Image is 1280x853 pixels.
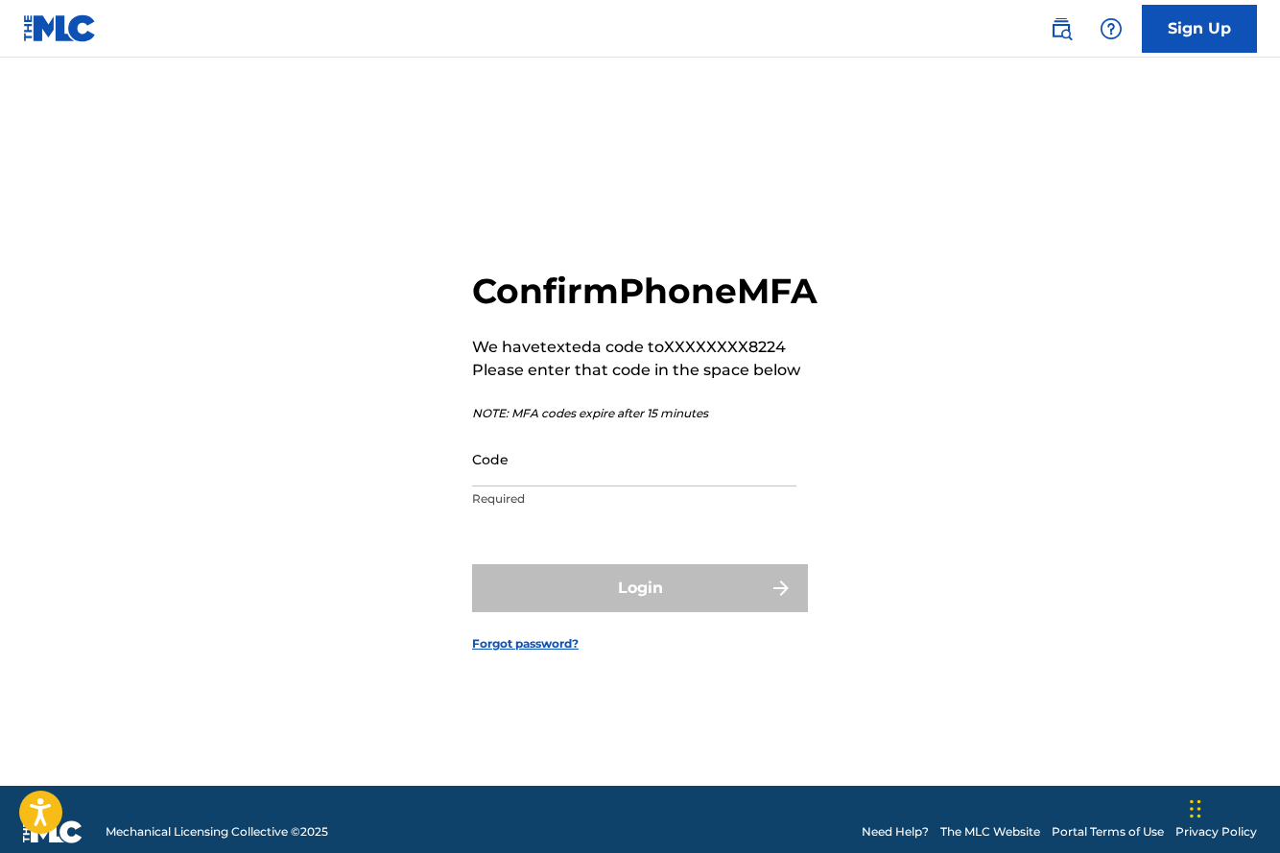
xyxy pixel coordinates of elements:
span: Mechanical Licensing Collective © 2025 [106,823,328,841]
a: Portal Terms of Use [1052,823,1164,841]
div: Help [1092,10,1130,48]
a: Sign Up [1142,5,1257,53]
a: Need Help? [862,823,929,841]
a: Forgot password? [472,635,579,652]
p: NOTE: MFA codes expire after 15 minutes [472,405,818,422]
img: help [1100,17,1123,40]
p: Please enter that code in the space below [472,359,818,382]
div: Drag [1190,780,1201,838]
p: We have texted a code to XXXXXXXX8224 [472,336,818,359]
img: search [1050,17,1073,40]
img: MLC Logo [23,14,97,42]
iframe: Chat Widget [1184,761,1280,853]
a: Public Search [1042,10,1080,48]
h2: Confirm Phone MFA [472,270,818,313]
p: Required [472,490,796,508]
a: The MLC Website [940,823,1040,841]
a: Privacy Policy [1175,823,1257,841]
img: logo [23,820,83,843]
